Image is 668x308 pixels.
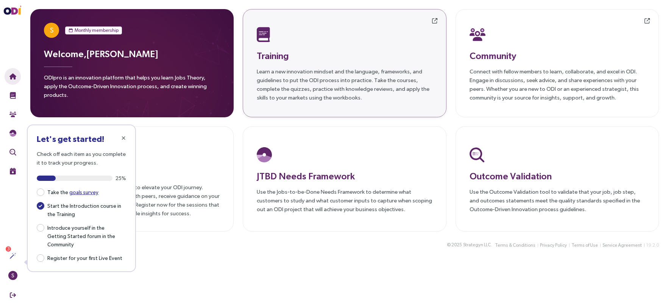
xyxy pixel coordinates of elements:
[115,176,126,181] span: 25%
[470,27,485,42] img: Community
[44,201,126,218] span: Start the Introduction course in the Training
[6,246,11,252] sup: 3
[37,149,126,167] p: Check off each item as you complete it to track your progress.
[540,241,567,249] button: Privacy Policy
[9,92,16,99] img: Training
[9,130,16,137] img: JTBD Needs Framework
[463,241,491,249] button: Strategyn LLC
[5,68,21,85] button: Home
[75,26,119,34] span: Monthly membership
[447,241,492,249] div: © 2025 .
[44,187,101,196] span: Take the
[495,242,535,249] span: Terms & Conditions
[50,23,53,38] span: S
[571,241,598,249] button: Terms of Use
[44,223,126,249] span: Introduce yourself in the Getting Started forum in the Community
[5,87,21,104] button: Training
[257,67,432,102] p: Learn a new innovation mindset and the language, frameworks, and guidelines to put the ODI proces...
[5,163,21,179] button: Live Events
[571,242,598,249] span: Terms of Use
[602,241,642,249] button: Service Agreement
[5,287,21,303] button: Sign Out
[540,242,567,249] span: Privacy Policy
[257,147,272,162] img: JTBD Needs Platform
[9,111,16,118] img: Community
[470,49,645,62] h3: Community
[5,247,21,264] button: Actions
[470,67,645,102] p: Connect with fellow members to learn, collaborate, and excel in ODI. Engage in discussions, seek ...
[44,73,220,104] p: ODIpro is an innovation platform that helps you learn Jobs Theory, apply the Outcome-Driven Innov...
[9,168,16,174] img: Live Events
[7,246,10,252] span: 3
[602,242,642,249] span: Service Agreement
[470,169,645,183] h3: Outcome Validation
[5,144,21,160] button: Outcome Validation
[9,149,16,156] img: Outcome Validation
[5,125,21,142] button: Needs Framework
[470,147,484,162] img: Outcome Validation
[5,106,21,123] button: Community
[37,134,126,143] h3: Let's get started!
[5,267,21,284] button: S
[470,187,645,213] p: Use the Outcome Validation tool to validate that your job, job step, and outcomes statements meet...
[257,169,432,183] h3: JTBD Needs Framework
[646,243,659,248] span: 19.2.0
[257,49,432,62] h3: Training
[257,27,270,42] img: Training
[463,241,491,249] span: Strategyn LLC
[69,189,98,195] a: goals survey
[44,47,220,61] h3: Welcome, [PERSON_NAME]
[9,252,16,259] img: Actions
[44,253,125,262] span: Register for your first Live Event
[11,271,14,280] span: S
[257,187,432,213] p: Use the Jobs-to-be-Done Needs Framework to determine what customers to study and what customer in...
[495,241,536,249] button: Terms & Conditions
